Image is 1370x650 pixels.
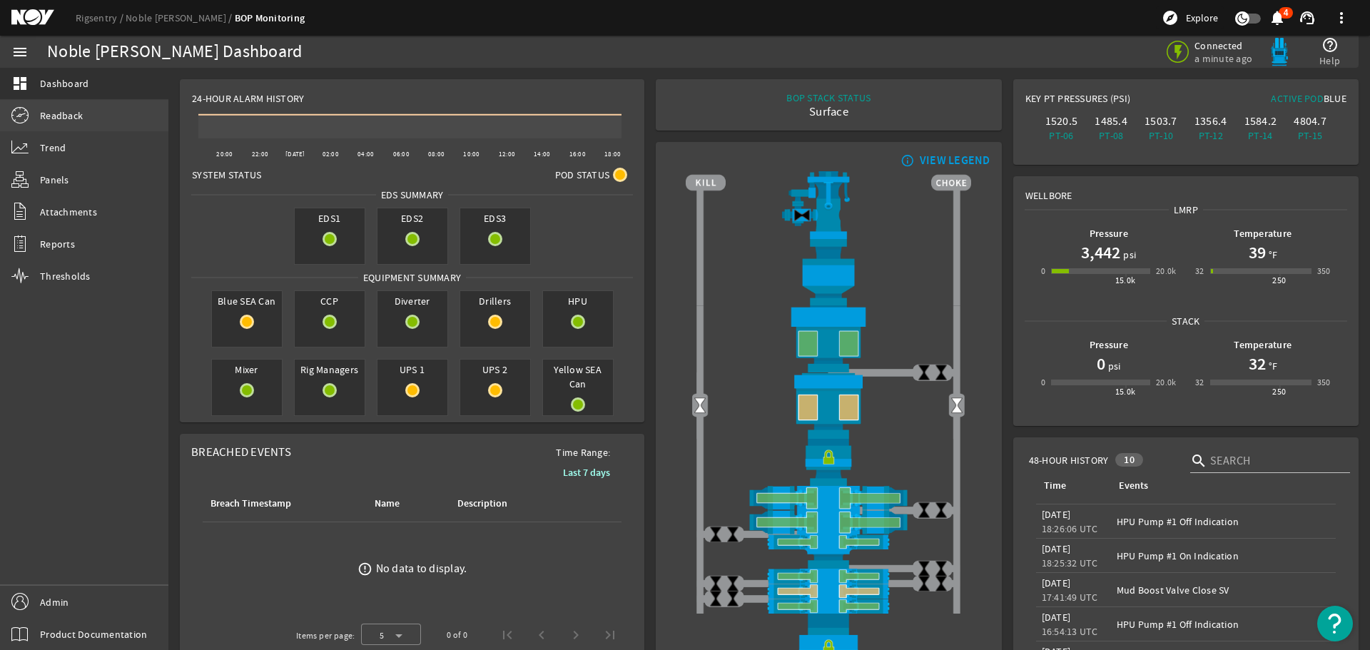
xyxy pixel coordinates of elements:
img: ValveClose.png [724,590,741,607]
img: ValveClose.png [724,526,741,543]
span: Time Range: [544,445,621,459]
div: 250 [1272,273,1286,288]
span: Diverter [377,291,447,311]
img: ValveClose.png [724,575,741,592]
img: ValveClose.png [707,526,724,543]
span: EDS SUMMARY [376,188,449,202]
img: ValveClose.png [933,502,950,519]
span: °F [1266,248,1278,262]
span: 48-Hour History [1029,453,1109,467]
text: [DATE] [285,150,305,158]
text: 16:00 [569,150,586,158]
div: Noble [PERSON_NAME] Dashboard [47,45,302,59]
img: Valve2Open.png [691,397,709,414]
mat-icon: notifications [1269,9,1286,26]
div: 32 [1195,264,1204,278]
img: FlexJoint.png [686,239,971,305]
div: Breach Timestamp [208,496,355,512]
text: 20:00 [216,150,233,158]
div: Mud Boost Valve Close SV [1117,583,1330,597]
span: Attachments [40,205,97,219]
img: PipeRamOpen.png [686,569,971,584]
button: Explore [1156,6,1224,29]
mat-icon: menu [11,44,29,61]
span: Blue SEA Can [212,291,282,311]
img: ValveClose.png [933,575,950,592]
div: 10 [1115,453,1143,467]
div: PT-14 [1239,128,1283,143]
div: 15.0k [1115,273,1136,288]
span: a minute ago [1194,52,1255,65]
span: EDS1 [295,208,365,228]
span: °F [1266,359,1278,373]
span: Drillers [460,291,530,311]
input: Search [1210,452,1339,469]
img: ValveClose.png [707,590,724,607]
span: Blue [1324,92,1346,105]
img: Valve2Open.png [948,397,965,414]
div: Breach Timestamp [210,496,291,512]
text: 06:00 [393,150,410,158]
div: HPU Pump #1 On Indication [1117,549,1330,563]
button: 4 [1269,11,1284,26]
span: LMRP [1169,203,1203,217]
img: RiserConnectorLock.png [686,439,971,486]
h1: 32 [1249,352,1266,375]
div: 1485.4 [1089,114,1133,128]
legacy-datetime-component: [DATE] [1042,542,1071,555]
div: 0 of 0 [447,628,467,642]
span: UPS 2 [460,360,530,380]
div: Name [372,496,438,512]
span: EDS3 [460,208,530,228]
legacy-datetime-component: 18:25:32 UTC [1042,557,1098,569]
span: Connected [1194,39,1255,52]
div: Time [1042,478,1100,494]
span: Admin [40,595,68,609]
text: 08:00 [428,150,445,158]
span: Yellow SEA Can [543,360,613,394]
span: psi [1120,248,1136,262]
span: 24-Hour Alarm History [192,91,304,106]
img: ShearRamOpen.png [686,510,971,534]
div: Events [1119,478,1148,494]
text: 12:00 [499,150,515,158]
text: 10:00 [463,150,479,158]
text: 02:00 [323,150,339,158]
div: 1584.2 [1239,114,1283,128]
span: Breached Events [191,445,291,459]
div: PT-15 [1288,128,1332,143]
span: Product Documentation [40,627,147,641]
img: PipeRamOpenBlock.png [686,584,971,599]
img: LowerAnnularOpenBlock.png [686,372,971,438]
b: Pressure [1090,338,1128,352]
span: Panels [40,173,69,187]
img: UpperAnnularOpen.png [686,305,971,372]
b: Temperature [1234,338,1292,352]
span: Thresholds [40,269,91,283]
span: psi [1105,359,1121,373]
img: ValveClose.png [915,364,933,381]
legacy-datetime-component: 17:41:49 UTC [1042,591,1098,604]
span: Readback [40,108,83,123]
span: Trend [40,141,66,155]
div: Surface [786,105,871,119]
div: VIEW LEGEND [920,153,990,168]
div: Wellbore [1014,177,1358,203]
legacy-datetime-component: [DATE] [1042,611,1071,624]
img: ValveClose.png [933,560,950,577]
div: 32 [1195,375,1204,390]
div: No data to display. [376,562,467,576]
div: 0 [1041,375,1045,390]
div: 4804.7 [1288,114,1332,128]
span: Dashboard [40,76,88,91]
img: ValveClose.png [915,502,933,519]
legacy-datetime-component: 16:54:13 UTC [1042,625,1098,638]
b: Pressure [1090,227,1128,240]
mat-icon: explore [1162,9,1179,26]
span: Equipment Summary [358,270,466,285]
div: BOP STACK STATUS [786,91,871,105]
img: RiserAdapter.png [686,171,971,239]
b: Temperature [1234,227,1292,240]
div: HPU Pump #1 Off Indication [1117,617,1330,631]
span: Help [1319,54,1340,68]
